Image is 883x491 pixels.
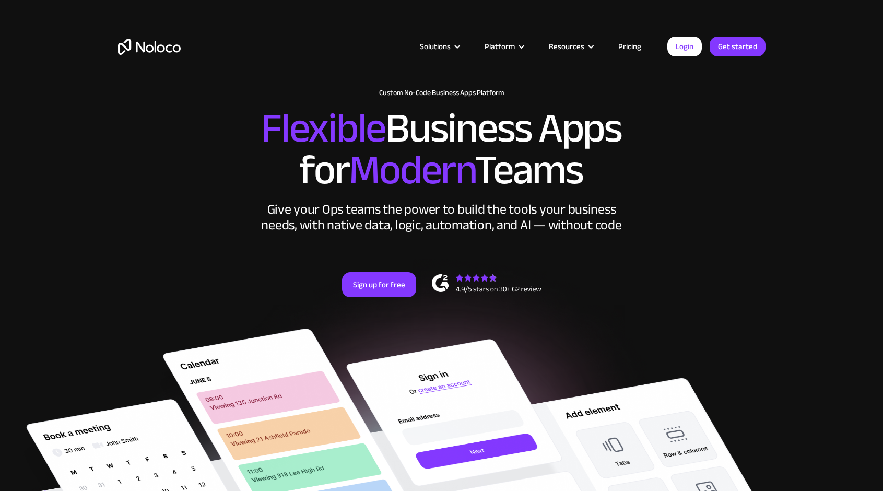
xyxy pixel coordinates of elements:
[118,108,766,191] h2: Business Apps for Teams
[605,40,654,53] a: Pricing
[259,202,625,233] div: Give your Ops teams the power to build the tools your business needs, with native data, logic, au...
[710,37,766,56] a: Get started
[261,89,385,167] span: Flexible
[342,272,416,297] a: Sign up for free
[536,40,605,53] div: Resources
[118,39,181,55] a: home
[472,40,536,53] div: Platform
[407,40,472,53] div: Solutions
[667,37,702,56] a: Login
[549,40,584,53] div: Resources
[485,40,515,53] div: Platform
[420,40,451,53] div: Solutions
[349,131,475,209] span: Modern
